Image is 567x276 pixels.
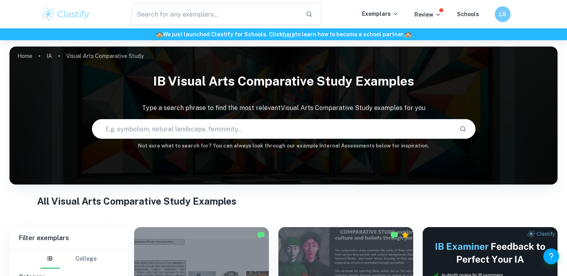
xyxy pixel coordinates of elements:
button: Help and Feedback [543,248,559,264]
h6: Not sure what to search for? You can always look through our example Internal Assessments below f... [9,142,558,150]
p: Review [414,10,441,19]
h1: IB Visual Arts Comparative Study examples [9,69,558,94]
p: Type a search phrase to find the most relevant Visual Arts Comparative Study examples for you [9,103,558,113]
h6: We just launched Clastify for Schools. Click to learn how to become a school partner. [2,30,565,39]
a: Schools [457,11,479,17]
p: Visual Arts Comparative Study [66,52,144,60]
button: IB [41,250,60,269]
button: Search [456,122,470,136]
div: Filter type choice [41,250,97,269]
button: LS [495,6,511,22]
input: Search for any exemplars... [131,3,299,25]
span: 🏫 [156,31,163,37]
button: College [75,250,97,269]
div: Premium [401,231,409,239]
a: Home [17,50,32,62]
a: IA [47,50,52,62]
input: E.g. symbolism, natural landscape, femininity... [92,118,453,140]
h6: LS [498,10,507,19]
h6: Filter exemplars [9,227,128,249]
img: Marked [390,231,398,239]
a: here [283,31,295,37]
p: Exemplars [362,9,399,18]
span: 🏫 [405,31,411,37]
h1: All Visual Arts Comparative Study Examples [37,194,530,208]
img: Marked [257,231,265,239]
img: Clastify logo [41,6,91,22]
